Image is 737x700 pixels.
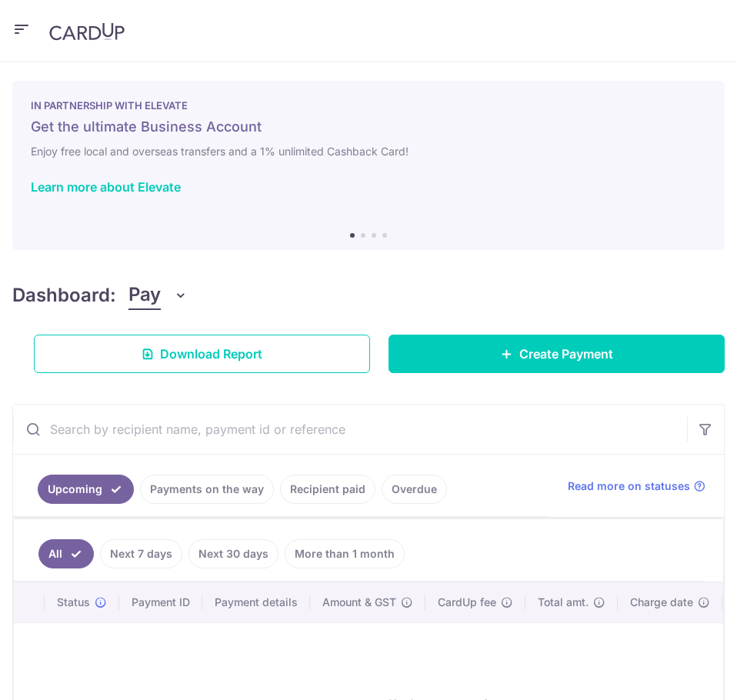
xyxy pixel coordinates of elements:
[285,539,405,568] a: More than 1 month
[31,142,706,161] h6: Enjoy free local and overseas transfers and a 1% unlimited Cashback Card!
[160,345,262,363] span: Download Report
[639,654,722,692] iframe: Opens a widget where you can find more information
[140,475,274,504] a: Payments on the way
[322,595,396,610] span: Amount & GST
[12,282,116,309] h4: Dashboard:
[34,335,370,373] a: Download Report
[119,582,202,622] th: Payment ID
[100,539,182,568] a: Next 7 days
[568,478,705,494] a: Read more on statuses
[31,99,706,112] p: IN PARTNERSHIP WITH ELEVATE
[188,539,278,568] a: Next 30 days
[568,478,690,494] span: Read more on statuses
[519,345,613,363] span: Create Payment
[630,595,693,610] span: Charge date
[128,281,188,310] button: Pay
[389,335,725,373] a: Create Payment
[31,179,181,195] a: Learn more about Elevate
[202,582,310,622] th: Payment details
[31,118,706,136] h5: Get the ultimate Business Account
[382,475,447,504] a: Overdue
[438,595,496,610] span: CardUp fee
[280,475,375,504] a: Recipient paid
[128,281,161,310] span: Pay
[49,22,125,41] img: CardUp
[57,595,90,610] span: Status
[38,475,134,504] a: Upcoming
[38,539,94,568] a: All
[538,595,589,610] span: Total amt.
[13,405,687,454] input: Search by recipient name, payment id or reference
